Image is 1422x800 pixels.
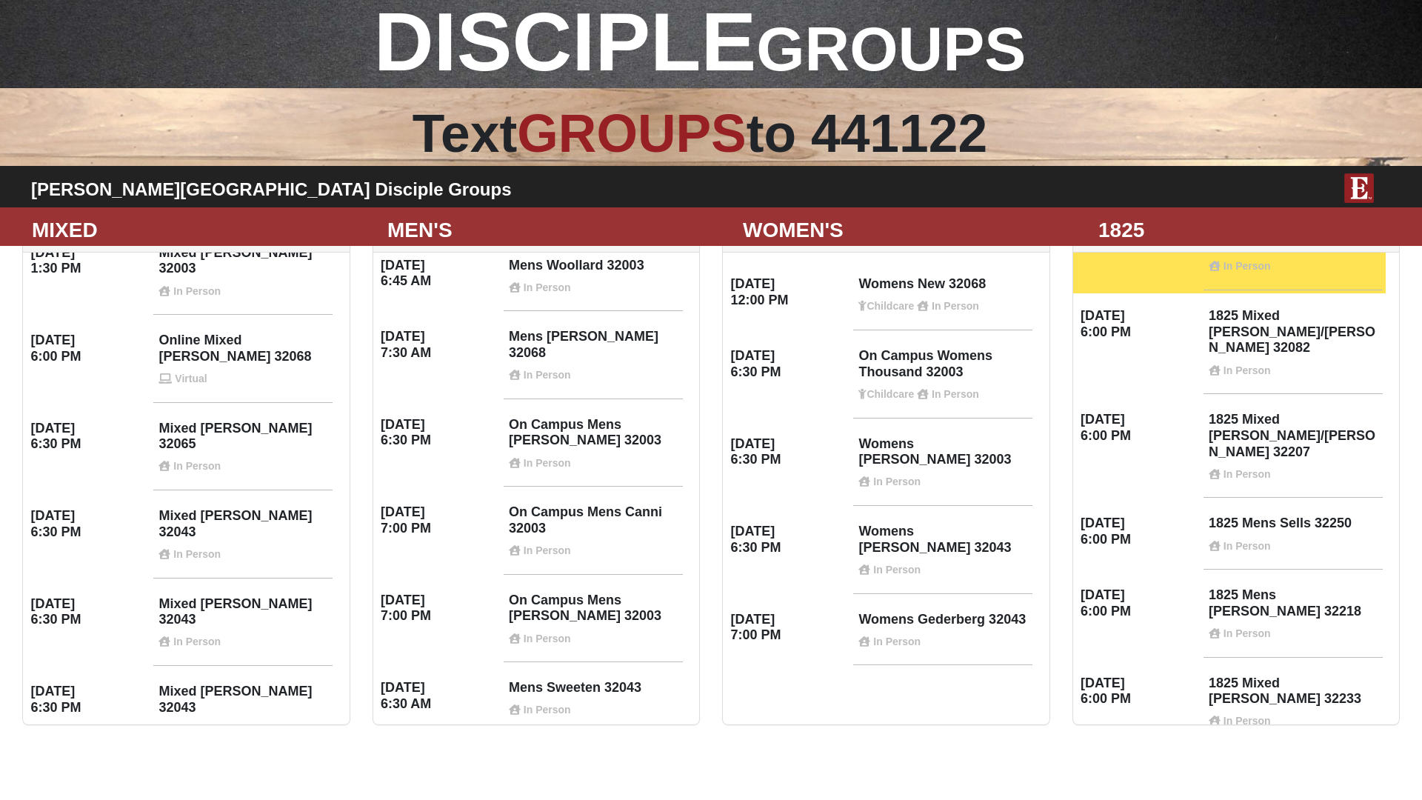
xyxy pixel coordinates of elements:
strong: In Person [524,633,571,644]
strong: In Person [873,564,921,576]
h4: [DATE] 6:30 PM [731,524,849,556]
h4: [DATE] 6:00 PM [1081,516,1198,547]
h4: [DATE] 6:00 PM [1081,587,1198,619]
h4: [DATE] 7:00 PM [731,612,849,644]
h4: Mixed [PERSON_NAME] 32043 [158,596,327,648]
h4: Mixed [PERSON_NAME] 32043 [158,508,327,560]
h4: 1825 Mixed [PERSON_NAME] 32233 [1209,676,1378,727]
img: E-icon-fireweed-White-TM.png [1344,173,1374,203]
h4: [DATE] 6:30 PM [31,596,149,628]
strong: In Person [524,457,571,469]
strong: In Person [173,460,221,472]
h4: [DATE] 6:30 PM [381,417,498,449]
h4: [DATE] 6:30 PM [31,508,149,540]
h4: [DATE] 6:30 PM [31,684,149,716]
h4: [DATE] 6:30 PM [731,436,849,468]
strong: In Person [1224,627,1271,639]
h4: Womens [PERSON_NAME] 32003 [858,436,1027,488]
div: WOMEN'S [732,215,1087,246]
h4: Mixed [PERSON_NAME] 32065 [158,421,327,473]
strong: In Person [173,636,221,647]
h4: On Campus Mens Canni 32003 [509,504,678,556]
strong: In Person [1224,364,1271,376]
strong: In Person [932,388,979,400]
strong: Virtual [175,373,207,384]
strong: In Person [873,636,921,647]
h4: On Campus Mens [PERSON_NAME] 32003 [509,593,678,644]
h4: On Campus Mens [PERSON_NAME] 32003 [509,417,678,469]
h4: 1825 Mixed [PERSON_NAME]/[PERSON_NAME] 32207 [1209,412,1378,480]
strong: In Person [524,544,571,556]
b: [PERSON_NAME][GEOGRAPHIC_DATA] Disciple Groups [31,179,512,199]
strong: In Person [524,704,571,716]
span: GROUPS [517,104,746,163]
strong: In Person [1224,540,1271,552]
h4: 1825 Mens Sells 32250 [1209,516,1378,552]
h4: Mens Sweeten 32043 [509,680,678,716]
div: MEN'S [376,215,732,246]
h4: [DATE] 7:00 PM [381,504,498,536]
strong: In Person [1224,715,1271,727]
span: GROUPS [756,14,1026,84]
strong: In Person [524,369,571,381]
h4: [DATE] 6:30 PM [31,421,149,453]
h4: [DATE] 7:00 PM [381,593,498,624]
h4: 1825 Mens [PERSON_NAME] 32218 [1209,587,1378,639]
h4: [DATE] 6:00 PM [1081,676,1198,707]
strong: In Person [173,548,221,560]
h4: On Campus Womens Thousand 32003 [858,348,1027,400]
strong: Childcare [867,388,914,400]
h4: Mixed [PERSON_NAME] 32043 [158,684,327,736]
h4: [DATE] 6:00 PM [1081,412,1198,444]
strong: In Person [173,724,221,736]
h4: [DATE] 6:30 AM [381,680,498,712]
strong: In Person [1224,468,1271,480]
h4: Womens [PERSON_NAME] 32043 [858,524,1027,576]
strong: In Person [873,476,921,487]
div: MIXED [21,215,376,246]
h4: Womens Gederberg 32043 [858,612,1027,648]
